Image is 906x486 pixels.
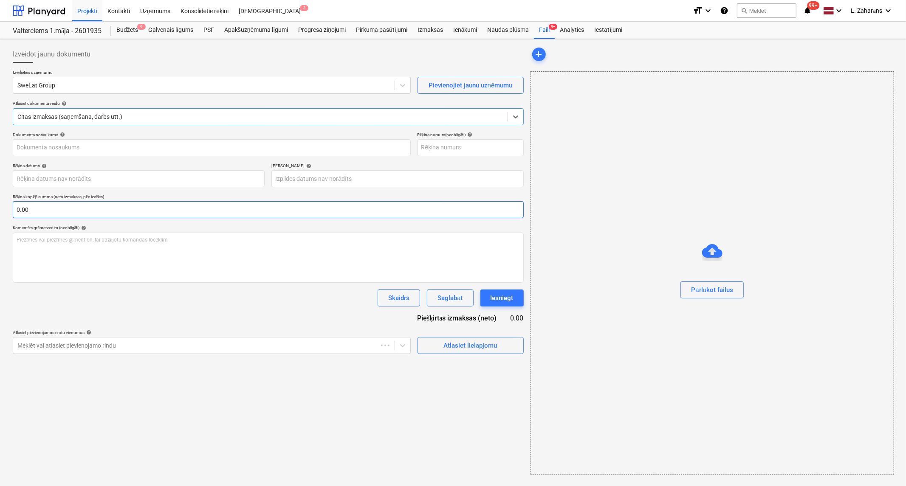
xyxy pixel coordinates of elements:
[483,22,534,39] a: Naudas plūsma
[305,163,311,169] span: help
[466,132,472,137] span: help
[448,22,483,39] a: Ienākumi
[111,22,143,39] a: Budžets9
[429,80,513,91] div: Pievienojiet jaunu uzņēmumu
[834,6,844,16] i: keyboard_arrow_down
[13,70,411,77] p: Izvēlieties uzņēmumu
[418,139,524,156] input: Rēķina numurs
[531,71,894,475] div: Pārlūkot failus
[444,340,497,351] div: Atlasiet lielapjomu
[491,292,514,303] div: Iesniegt
[549,24,557,30] span: 9+
[737,3,796,18] button: Meklēt
[555,22,589,39] a: Analytics
[58,132,65,137] span: help
[13,132,411,138] div: Dokumenta nosaukums
[13,27,101,36] div: Valterciems 1.māja - 2601935
[271,170,523,187] input: Izpildes datums nav norādīts
[693,6,703,16] i: format_size
[410,313,510,323] div: Piešķirtās izmaksas (neto)
[13,194,524,201] p: Rēķina kopējā summa (neto izmaksas, pēc izvēles)
[60,101,67,106] span: help
[378,289,420,306] button: Skaidrs
[807,1,819,10] span: 99+
[13,139,411,156] input: Dokumenta nosaukums
[427,289,473,306] button: Saglabāt
[40,163,47,169] span: help
[851,7,882,14] span: L. Zaharāns
[13,163,265,169] div: Rēķina datums
[13,49,90,59] span: Izveidot jaunu dokumentu
[13,201,524,218] input: Rēķina kopējā summa (neto izmaksas, pēc izvēles)
[883,6,893,16] i: keyboard_arrow_down
[691,284,733,295] div: Pārlūkot failus
[418,337,524,354] button: Atlasiet lielapjomu
[388,292,409,303] div: Skaidrs
[511,313,524,323] div: 0.00
[534,49,544,59] span: add
[589,22,627,39] a: Iestatījumi
[13,170,265,187] input: Rēķina datums nav norādīts
[741,7,748,14] span: search
[85,330,91,335] span: help
[219,22,293,39] a: Apakšuzņēmuma līgumi
[864,445,906,486] iframe: Chat Widget
[143,22,198,39] a: Galvenais līgums
[703,6,713,16] i: keyboard_arrow_down
[111,22,143,39] div: Budžets
[13,330,411,335] div: Atlasiet pievienojamos rindu vienumus
[480,289,524,306] button: Iesniegt
[293,22,351,39] a: Progresa ziņojumi
[271,163,523,169] div: [PERSON_NAME]
[680,281,744,298] button: Pārlūkot failus
[418,132,524,138] div: Rēķina numurs (neobligāti)
[418,77,524,94] button: Pievienojiet jaunu uzņēmumu
[720,6,728,16] i: Zināšanu pamats
[412,22,448,39] a: Izmaksas
[534,22,555,39] div: Faili
[534,22,555,39] a: Faili9+
[137,24,146,30] span: 9
[79,225,86,230] span: help
[351,22,412,39] a: Pirkuma pasūtījumi
[803,6,812,16] i: notifications
[13,225,524,230] div: Komentārs grāmatvedim (neobligāti)
[13,101,524,106] div: Atlasiet dokumenta veidu
[437,292,463,303] div: Saglabāt
[198,22,219,39] a: PSF
[300,5,308,11] span: 3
